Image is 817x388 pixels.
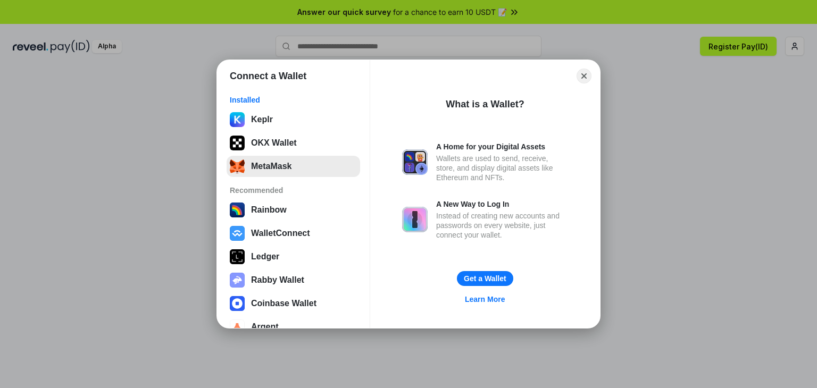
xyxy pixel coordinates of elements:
div: Wallets are used to send, receive, store, and display digital assets like Ethereum and NFTs. [436,154,568,182]
div: Argent [251,322,279,332]
img: svg+xml,%3Csvg%20xmlns%3D%22http%3A%2F%2Fwww.w3.org%2F2000%2Fsvg%22%20fill%3D%22none%22%20viewBox... [402,207,428,232]
div: Get a Wallet [464,274,506,283]
div: A Home for your Digital Assets [436,142,568,151]
div: Rainbow [251,205,287,215]
div: Recommended [230,185,357,195]
button: Argent [227,316,360,338]
img: svg+xml,%3Csvg%20width%3D%22120%22%20height%3D%22120%22%20viewBox%3D%220%200%20120%20120%22%20fil... [230,203,245,217]
img: svg+xml,%3Csvg%20xmlns%3D%22http%3A%2F%2Fwww.w3.org%2F2000%2Fsvg%22%20fill%3D%22none%22%20viewBox... [402,149,428,175]
div: MetaMask [251,162,291,171]
img: svg+xml,%3Csvg%20xmlns%3D%22http%3A%2F%2Fwww.w3.org%2F2000%2Fsvg%22%20width%3D%2228%22%20height%3... [230,249,245,264]
div: Learn More [465,294,505,304]
button: MetaMask [227,156,360,177]
div: A New Way to Log In [436,199,568,209]
div: Installed [230,95,357,105]
button: WalletConnect [227,223,360,244]
button: Ledger [227,246,360,267]
button: Rabby Wallet [227,269,360,291]
button: Close [577,69,591,83]
img: 5VZ71FV6L7PA3gg3tXrdQ+DgLhC+75Wq3no69P3MC0NFQpx2lL04Ql9gHK1bRDjsSBIvScBnDTk1WrlGIZBorIDEYJj+rhdgn... [230,136,245,150]
button: Get a Wallet [457,271,513,286]
h1: Connect a Wallet [230,70,306,82]
a: Learn More [458,292,511,306]
div: Keplr [251,115,273,124]
img: svg+xml,%3Csvg%20width%3D%2228%22%20height%3D%2228%22%20viewBox%3D%220%200%2028%2028%22%20fill%3D... [230,319,245,334]
img: svg+xml,%3Csvg%20width%3D%2228%22%20height%3D%2228%22%20viewBox%3D%220%200%2028%2028%22%20fill%3D... [230,226,245,241]
div: OKX Wallet [251,138,297,148]
button: Rainbow [227,199,360,221]
button: OKX Wallet [227,132,360,154]
img: svg+xml,%3Csvg%20xmlns%3D%22http%3A%2F%2Fwww.w3.org%2F2000%2Fsvg%22%20fill%3D%22none%22%20viewBox... [230,273,245,288]
button: Coinbase Wallet [227,293,360,314]
div: What is a Wallet? [446,98,524,111]
button: Keplr [227,109,360,130]
div: Instead of creating new accounts and passwords on every website, just connect your wallet. [436,211,568,240]
div: Coinbase Wallet [251,299,316,308]
img: ByMCUfJCc2WaAAAAAElFTkSuQmCC [230,112,245,127]
div: WalletConnect [251,229,310,238]
img: svg+xml,%3Csvg%20width%3D%2228%22%20height%3D%2228%22%20viewBox%3D%220%200%2028%2028%22%20fill%3D... [230,296,245,311]
div: Rabby Wallet [251,275,304,285]
div: Ledger [251,252,279,262]
img: svg+xml;base64,PHN2ZyB3aWR0aD0iMzUiIGhlaWdodD0iMzQiIHZpZXdCb3g9IjAgMCAzNSAzNCIgZmlsbD0ibm9uZSIgeG... [230,159,245,174]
